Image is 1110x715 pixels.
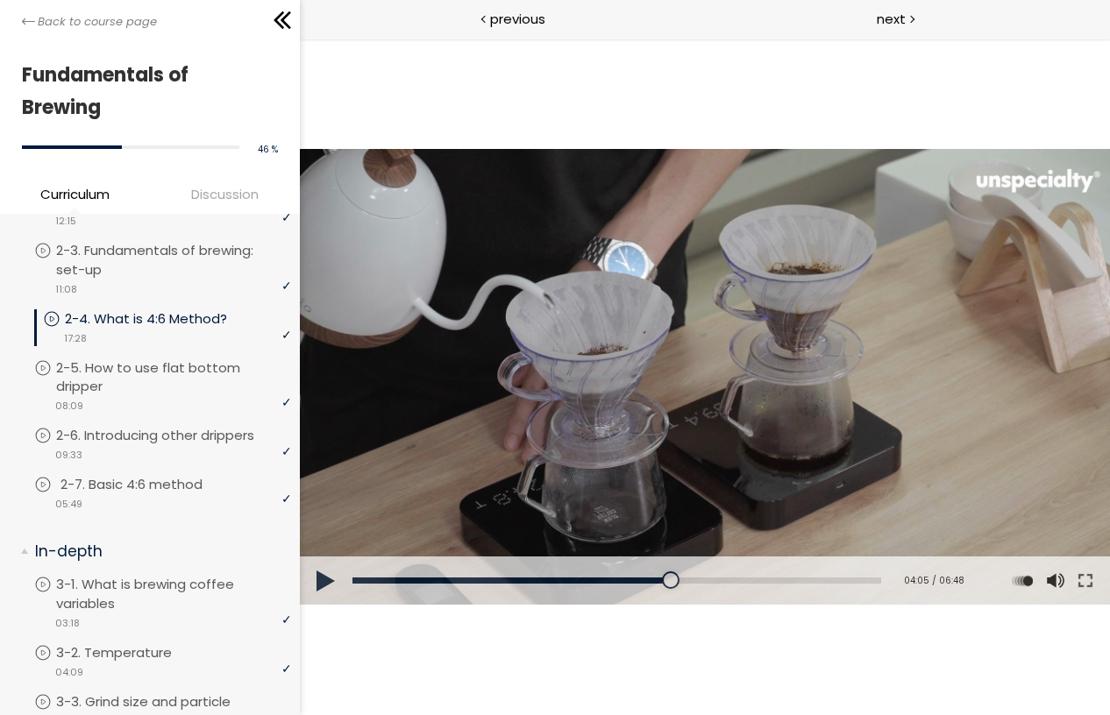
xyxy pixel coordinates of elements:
p: 2-6. Introducing other drippers [56,426,289,445]
h1: Fundamentals of Brewing [22,59,269,124]
div: Change playback rate [707,518,738,567]
span: 05:49 [55,497,82,512]
span: 09:33 [55,448,82,463]
span: 11:08 [55,282,77,297]
p: 2-7. Basic 4:6 method [60,475,238,494]
p: In-depth [35,541,278,563]
p: 3-1. What is brewing coffee variables [56,575,291,613]
span: Back to course page [38,13,157,31]
a: Back to course page [22,13,157,31]
p: 3-2. Temperature [56,643,207,662]
span: 08:09 [55,399,83,414]
span: previous [490,9,545,29]
span: 03:18 [55,616,80,631]
span: next [877,9,906,29]
span: Curriculum [40,184,110,204]
span: 17:28 [64,331,87,346]
span: Discussion [154,184,295,204]
p: 2-5. How to use flat bottom dripper [56,358,291,397]
p: 2-3. Fundamentals of brewing: set-up [56,241,291,280]
span: 04:09 [55,665,83,680]
p: 2-4. What is 4:6 Method? [65,309,262,329]
button: Play back rate [709,518,736,567]
button: Volume [741,518,767,567]
span: 12:15 [55,214,76,229]
div: 04:05 / 06:48 [597,535,665,549]
span: 46 % [258,143,278,156]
